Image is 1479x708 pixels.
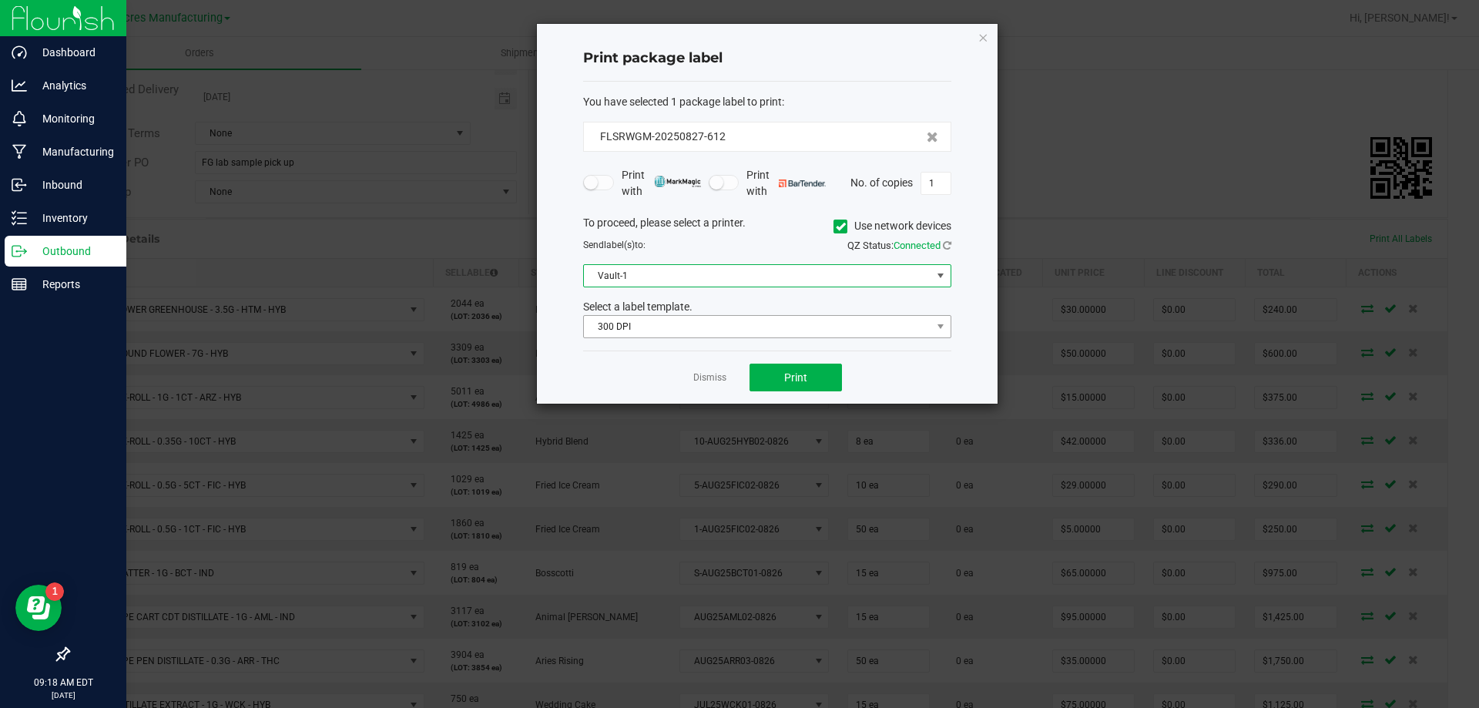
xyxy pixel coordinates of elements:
[27,209,119,227] p: Inventory
[12,144,27,159] inline-svg: Manufacturing
[583,96,782,108] span: You have selected 1 package label to print
[584,265,931,287] span: Vault-1
[12,111,27,126] inline-svg: Monitoring
[27,143,119,161] p: Manufacturing
[12,243,27,259] inline-svg: Outbound
[584,316,931,337] span: 300 DPI
[27,43,119,62] p: Dashboard
[750,364,842,391] button: Print
[572,215,963,238] div: To proceed, please select a printer.
[784,371,807,384] span: Print
[572,299,963,315] div: Select a label template.
[27,176,119,194] p: Inbound
[894,240,941,251] span: Connected
[833,218,951,234] label: Use network devices
[622,167,701,200] span: Print with
[12,277,27,292] inline-svg: Reports
[7,676,119,690] p: 09:18 AM EDT
[600,130,726,143] span: FLSRWGM-20250827-612
[12,177,27,193] inline-svg: Inbound
[27,109,119,128] p: Monitoring
[847,240,951,251] span: QZ Status:
[7,690,119,701] p: [DATE]
[27,76,119,95] p: Analytics
[15,585,62,631] iframe: Resource center
[850,176,913,188] span: No. of copies
[654,176,701,187] img: mark_magic_cybra.png
[583,49,951,69] h4: Print package label
[12,210,27,226] inline-svg: Inventory
[779,180,826,187] img: bartender.png
[12,78,27,93] inline-svg: Analytics
[693,371,726,384] a: Dismiss
[27,275,119,294] p: Reports
[583,240,646,250] span: Send to:
[583,94,951,110] div: :
[604,240,635,250] span: label(s)
[746,167,826,200] span: Print with
[12,45,27,60] inline-svg: Dashboard
[45,582,64,601] iframe: Resource center unread badge
[27,242,119,260] p: Outbound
